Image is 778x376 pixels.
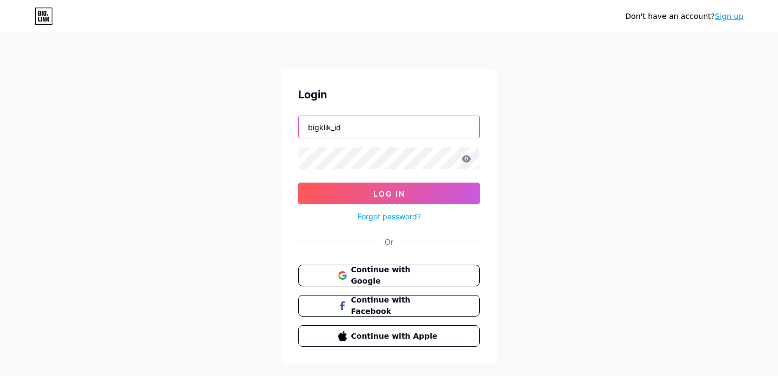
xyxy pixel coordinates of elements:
[298,86,480,103] div: Login
[351,331,440,342] span: Continue with Apple
[298,325,480,347] button: Continue with Apple
[298,295,480,317] button: Continue with Facebook
[625,11,743,22] div: Don't have an account?
[351,264,440,287] span: Continue with Google
[298,183,480,204] button: Log In
[351,294,440,317] span: Continue with Facebook
[298,265,480,286] button: Continue with Google
[715,12,743,21] a: Sign up
[385,236,393,247] div: Or
[358,211,421,222] a: Forgot password?
[373,189,405,198] span: Log In
[299,116,479,138] input: Username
